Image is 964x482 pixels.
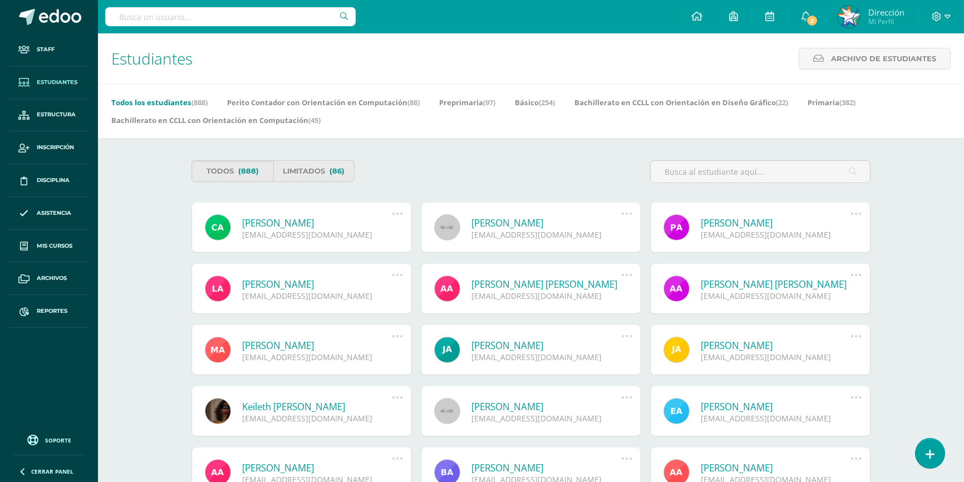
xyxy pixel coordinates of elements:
div: [EMAIL_ADDRESS][DOMAIN_NAME] [242,291,392,301]
div: [EMAIL_ADDRESS][DOMAIN_NAME] [242,413,392,424]
span: (22) [776,97,788,107]
div: [EMAIL_ADDRESS][DOMAIN_NAME] [471,291,621,301]
div: [EMAIL_ADDRESS][DOMAIN_NAME] [701,291,850,301]
a: [PERSON_NAME] [PERSON_NAME] [701,278,850,291]
a: [PERSON_NAME] [242,339,392,352]
a: [PERSON_NAME] [242,217,392,229]
a: [PERSON_NAME] [471,339,621,352]
a: [PERSON_NAME] [701,339,850,352]
span: Estudiantes [37,78,77,87]
span: Mi Perfil [868,17,904,26]
a: Asistencia [9,197,89,230]
span: Cerrar panel [31,468,73,475]
a: Archivo de Estudiantes [799,48,951,70]
span: 3 [806,14,818,27]
a: [PERSON_NAME] [471,461,621,474]
span: Inscripción [37,143,74,152]
span: Asistencia [37,209,71,218]
a: [PERSON_NAME] [PERSON_NAME] [471,278,621,291]
div: [EMAIL_ADDRESS][DOMAIN_NAME] [471,229,621,240]
a: [PERSON_NAME] [242,461,392,474]
input: Busca un usuario... [105,7,356,26]
a: Reportes [9,295,89,328]
a: [PERSON_NAME] [701,217,850,229]
a: Disciplina [9,164,89,197]
span: (88) [407,97,420,107]
span: Soporte [45,436,71,444]
div: [EMAIL_ADDRESS][DOMAIN_NAME] [242,352,392,362]
span: (45) [308,115,321,125]
img: 77486a269cee9505b8c1b8c953e2bf42.png [838,6,860,28]
a: Primaria(382) [808,94,855,111]
span: (86) [329,161,345,181]
div: [EMAIL_ADDRESS][DOMAIN_NAME] [701,413,850,424]
a: Básico(254) [515,94,555,111]
a: Limitados(86) [273,160,355,182]
a: [PERSON_NAME] [471,217,621,229]
span: (888) [191,97,208,107]
span: Archivos [37,274,67,283]
a: Todos los estudiantes(888) [111,94,208,111]
a: Keileth [PERSON_NAME] [242,400,392,413]
span: Reportes [37,307,67,316]
a: Preprimaria(97) [439,94,495,111]
div: [EMAIL_ADDRESS][DOMAIN_NAME] [471,352,621,362]
a: Staff [9,33,89,66]
div: [EMAIL_ADDRESS][DOMAIN_NAME] [701,352,850,362]
div: [EMAIL_ADDRESS][DOMAIN_NAME] [242,229,392,240]
a: Perito Contador con Orientación en Computación(88) [227,94,420,111]
a: Estudiantes [9,66,89,99]
a: Mis cursos [9,230,89,263]
a: [PERSON_NAME] [701,400,850,413]
a: Todos(888) [191,160,273,182]
span: Dirección [868,7,904,18]
a: Inscripción [9,131,89,164]
span: (97) [483,97,495,107]
a: [PERSON_NAME] [242,278,392,291]
div: [EMAIL_ADDRESS][DOMAIN_NAME] [471,413,621,424]
span: (382) [839,97,855,107]
a: [PERSON_NAME] [471,400,621,413]
span: Staff [37,45,55,54]
span: Estudiantes [111,48,193,69]
input: Busca al estudiante aquí... [651,161,870,183]
span: Archivo de Estudiantes [831,48,936,69]
span: Mis cursos [37,242,72,250]
a: Estructura [9,99,89,132]
div: [EMAIL_ADDRESS][DOMAIN_NAME] [701,229,850,240]
a: Bachillerato en CCLL con Orientación en Computación(45) [111,111,321,129]
a: Archivos [9,262,89,295]
span: (254) [539,97,555,107]
span: Disciplina [37,176,70,185]
span: Estructura [37,110,76,119]
a: [PERSON_NAME] [701,461,850,474]
span: (888) [238,161,259,181]
a: Bachillerato en CCLL con Orientación en Diseño Gráfico(22) [574,94,788,111]
a: Soporte [13,432,85,447]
